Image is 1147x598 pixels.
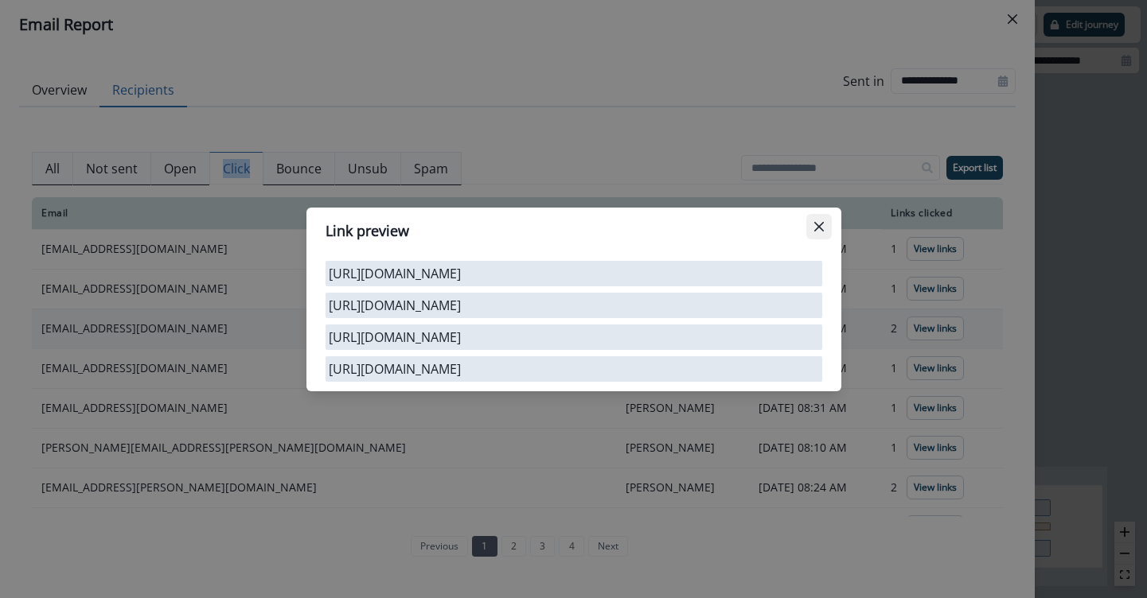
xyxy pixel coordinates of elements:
button: Close [806,214,832,239]
div: [URL][DOMAIN_NAME] [326,261,822,286]
div: [URL][DOMAIN_NAME] [326,324,822,350]
div: [URL][DOMAIN_NAME] [326,356,822,382]
div: [URL][DOMAIN_NAME] [326,293,822,318]
header: Link preview [306,208,841,254]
